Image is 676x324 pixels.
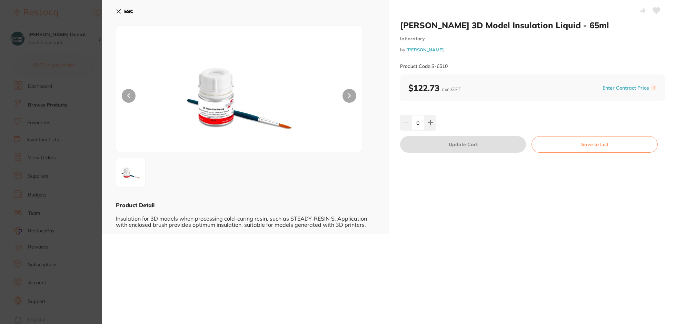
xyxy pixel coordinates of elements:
[124,8,133,14] b: ESC
[408,83,460,93] b: $122.73
[406,47,444,52] a: [PERSON_NAME]
[400,36,665,42] small: laboratory
[400,136,526,153] button: Update Cart
[600,85,651,91] button: Enter Contract Price
[116,6,133,17] button: ESC
[116,202,155,209] b: Product Detail
[116,209,375,228] div: Insulation for 3D models when processing cold-curing resin, such as STEADY-RESIN S. Application w...
[400,20,665,30] h2: [PERSON_NAME] 3D Model Insulation Liquid - 65ml
[442,86,460,92] span: excl. GST
[400,47,665,52] small: by
[118,160,143,185] img: cGc
[651,85,657,91] label: i
[531,136,658,153] button: Save to List
[165,43,312,152] img: cGc
[400,63,448,69] small: Product Code: S-6510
